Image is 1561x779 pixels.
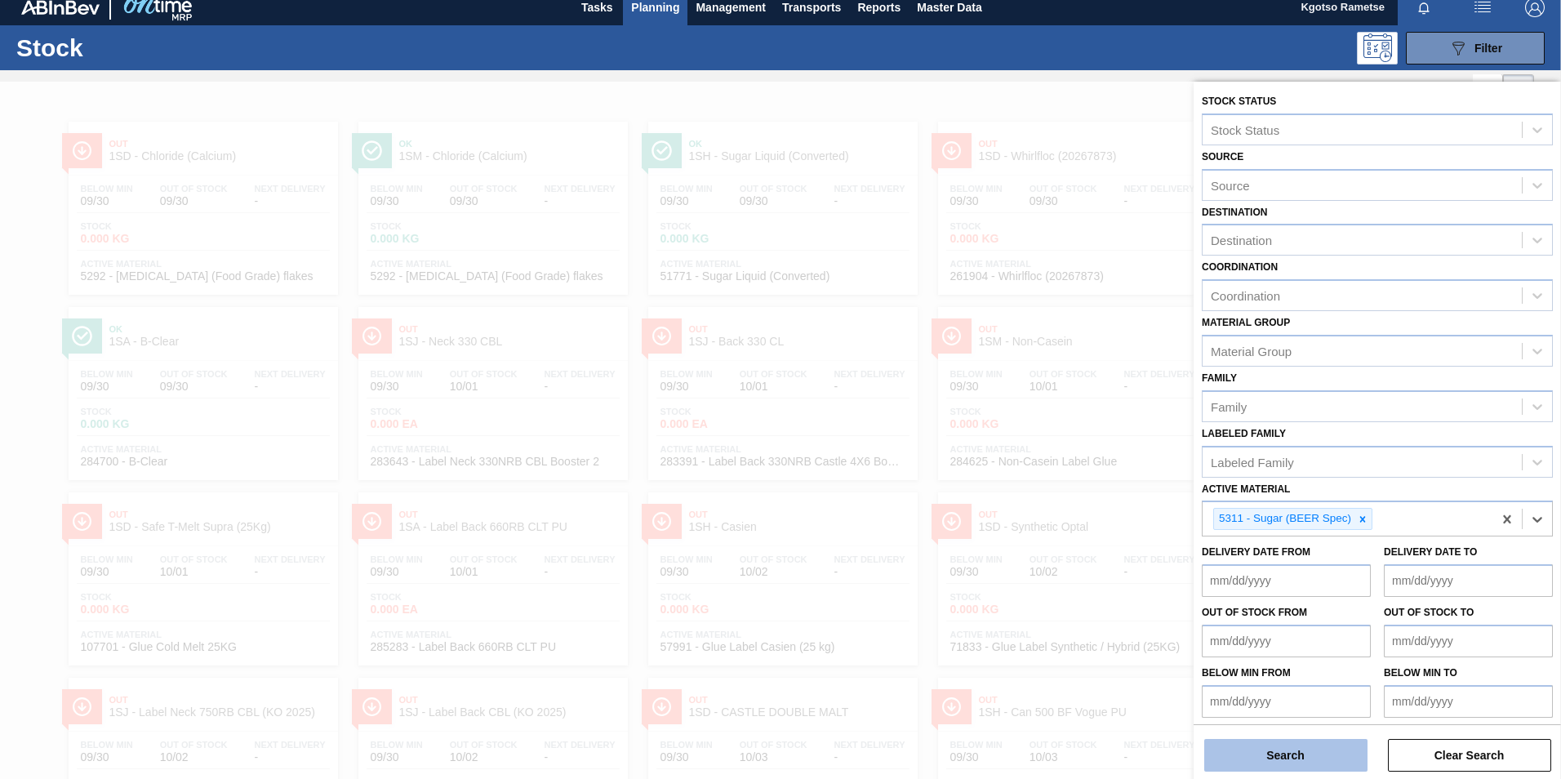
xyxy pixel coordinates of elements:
[1211,178,1250,192] div: Source
[1384,667,1457,679] label: Below Min to
[1406,32,1545,65] button: Filter
[1202,607,1307,618] label: Out of Stock from
[1202,207,1267,218] label: Destination
[1202,667,1291,679] label: Below Min from
[1211,344,1292,358] div: Material Group
[1202,96,1276,107] label: Stock Status
[1384,607,1474,618] label: Out of Stock to
[1202,317,1290,328] label: Material Group
[1202,625,1371,657] input: mm/dd/yyyy
[1503,74,1534,105] div: Card Vision
[1202,546,1310,558] label: Delivery Date from
[1211,455,1294,469] div: Labeled Family
[1214,509,1354,529] div: 5311 - Sugar (BEER Spec)
[1211,399,1247,413] div: Family
[1211,289,1280,303] div: Coordination
[1202,261,1278,273] label: Coordination
[1384,546,1477,558] label: Delivery Date to
[16,38,260,57] h1: Stock
[1473,74,1503,105] div: List Vision
[1211,122,1279,136] div: Stock Status
[1202,483,1290,495] label: Active Material
[1211,234,1272,247] div: Destination
[1384,625,1553,657] input: mm/dd/yyyy
[1202,564,1371,597] input: mm/dd/yyyy
[1202,685,1371,718] input: mm/dd/yyyy
[1202,151,1243,162] label: Source
[1202,428,1286,439] label: Labeled Family
[1202,372,1237,384] label: Family
[1384,685,1553,718] input: mm/dd/yyyy
[1474,42,1502,55] span: Filter
[1384,564,1553,597] input: mm/dd/yyyy
[1357,32,1398,65] div: Programming: no user selected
